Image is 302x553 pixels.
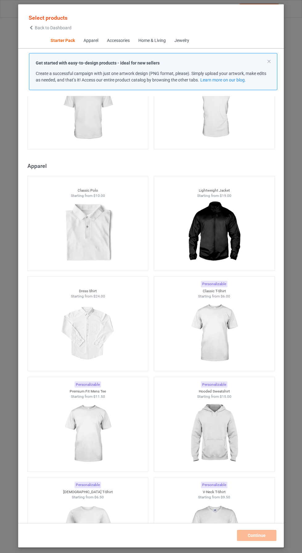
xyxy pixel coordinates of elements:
[221,495,230,499] span: $9.50
[186,399,242,468] img: regular.jpg
[186,198,242,268] img: regular.jpg
[28,389,148,394] div: Premium Fit Mens Tee
[60,299,115,368] img: regular.jpg
[28,193,148,198] div: Starting from
[186,299,242,368] img: regular.jpg
[201,482,227,488] div: Personalizable
[46,33,79,48] span: Starter Pack
[28,489,148,495] div: [DEMOGRAPHIC_DATA] T-Shirt
[75,482,101,488] div: Personalizable
[94,495,104,499] span: $6.50
[29,15,67,21] span: Select products
[201,281,227,287] div: Personalizable
[154,193,275,198] div: Starting from
[201,381,227,388] div: Personalizable
[28,495,148,500] div: Starting from
[36,60,160,65] strong: Get started with easy-to-design products - ideal for new sellers
[75,381,101,388] div: Personalizable
[28,294,148,299] div: Starting from
[174,38,189,44] div: Jewelry
[35,25,71,30] span: Back to Dashboard
[27,162,278,169] div: Apparel
[220,394,231,399] span: $15.00
[107,38,129,44] div: Accessories
[220,193,231,198] span: $19.00
[221,294,230,298] span: $6.00
[60,77,115,146] img: regular.jpg
[93,193,105,198] span: $10.00
[28,188,148,193] div: Classic Polo
[186,77,242,146] img: regular.jpg
[36,71,266,82] span: Create a successful campaign with just one artwork design (PNG format, please). Simply upload you...
[93,294,105,298] span: $24.00
[60,399,115,468] img: regular.jpg
[154,188,275,193] div: Lightweight Jacket
[154,489,275,495] div: V-Neck T-Shirt
[93,394,105,399] span: $11.50
[28,289,148,294] div: Dress Shirt
[154,294,275,299] div: Starting from
[154,389,275,394] div: Hooded Sweatshirt
[154,289,275,294] div: Classic T-Shirt
[154,394,275,399] div: Starting from
[200,77,246,82] a: Learn more on our blog.
[138,38,165,44] div: Home & Living
[83,38,98,44] div: Apparel
[154,495,275,500] div: Starting from
[60,198,115,268] img: regular.jpg
[28,394,148,399] div: Starting from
